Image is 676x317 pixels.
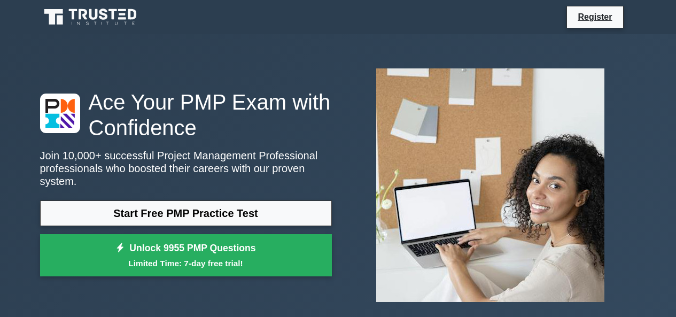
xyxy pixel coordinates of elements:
a: Unlock 9955 PMP QuestionsLimited Time: 7-day free trial! [40,234,332,277]
small: Limited Time: 7-day free trial! [53,257,318,269]
h1: Ace Your PMP Exam with Confidence [40,89,332,141]
p: Join 10,000+ successful Project Management Professional professionals who boosted their careers w... [40,149,332,188]
a: Register [571,10,618,24]
a: Start Free PMP Practice Test [40,200,332,226]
